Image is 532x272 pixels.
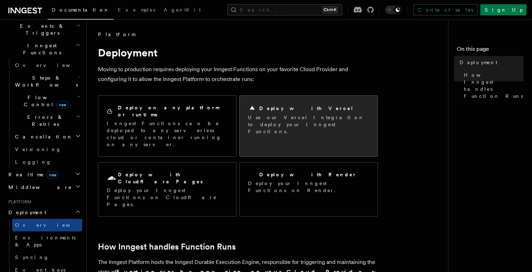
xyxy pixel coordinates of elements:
[239,162,378,217] a: Deploy with RenderDeploy your Inngest Functions on Render.
[164,7,201,13] span: AgentKit
[12,130,82,143] button: Cancellation
[6,59,82,168] div: Inngest Functions
[15,254,49,260] span: Syncing
[47,171,58,179] span: new
[15,235,76,247] span: Environments & Apps
[98,46,378,59] h1: Deployment
[6,20,82,39] button: Events & Triggers
[6,209,46,216] span: Deployment
[413,4,477,15] a: Contact sales
[12,72,82,91] button: Steps & Workflows
[6,42,76,56] span: Inngest Functions
[98,64,378,84] p: Moving to production requires deploying your Inngest Functions on your favorite Cloud Provider an...
[385,6,402,14] button: Toggle dark mode
[6,206,82,219] button: Deployment
[52,7,109,13] span: Documentation
[6,168,82,181] button: Realtimenew
[15,147,61,152] span: Versioning
[6,181,82,193] button: Middleware
[98,162,236,217] a: Deploy with Cloudflare PagesDeploy your Inngest Functions on Cloudflare Pages.
[227,4,342,15] button: Search...Ctrl+K
[6,199,31,205] span: Platform
[12,219,82,231] a: Overview
[12,111,82,130] button: Errors & Retries
[6,39,82,59] button: Inngest Functions
[48,2,114,20] a: Documentation
[464,72,524,100] span: How Inngest handles Function Runs
[6,184,72,191] span: Middleware
[322,6,338,13] kbd: Ctrl+K
[457,45,524,56] h4: On this page
[15,222,87,228] span: Overview
[12,94,77,108] span: Flow Control
[248,180,369,194] p: Deploy your Inngest Functions on Render.
[118,7,155,13] span: Examples
[12,74,78,88] span: Steps & Workflows
[57,101,68,109] span: new
[12,156,82,168] a: Logging
[12,143,82,156] a: Versioning
[239,95,378,157] a: Deploy with VercelUse our Vercel Integration to deploy your Inngest Functions.
[107,120,228,148] p: Inngest Functions can be deployed to any serverless cloud or container running on any server.
[6,22,76,36] span: Events & Triggers
[6,171,58,178] span: Realtime
[12,59,82,72] a: Overview
[98,95,236,157] a: Deploy on any platform or runtimeInngest Functions can be deployed to any serverless cloud or con...
[12,91,82,111] button: Flow Controlnew
[460,59,497,66] span: Deployment
[118,171,228,185] h2: Deploy with Cloudflare Pages
[15,62,87,68] span: Overview
[248,114,369,135] p: Use our Vercel Integration to deploy your Inngest Functions.
[457,56,524,69] a: Deployment
[480,4,526,15] a: Sign Up
[259,105,354,112] h2: Deploy with Vercel
[15,159,51,165] span: Logging
[461,69,524,102] a: How Inngest handles Function Runs
[118,104,228,118] h2: Deploy on any platform or runtime
[159,2,205,19] a: AgentKit
[107,187,228,208] p: Deploy your Inngest Functions on Cloudflare Pages.
[98,242,236,252] a: How Inngest handles Function Runs
[98,31,135,38] span: Platform
[107,174,116,183] svg: Cloudflare
[114,2,159,19] a: Examples
[12,231,82,251] a: Environments & Apps
[12,114,76,128] span: Errors & Retries
[12,133,73,140] span: Cancellation
[12,251,82,264] a: Syncing
[259,171,357,178] h2: Deploy with Render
